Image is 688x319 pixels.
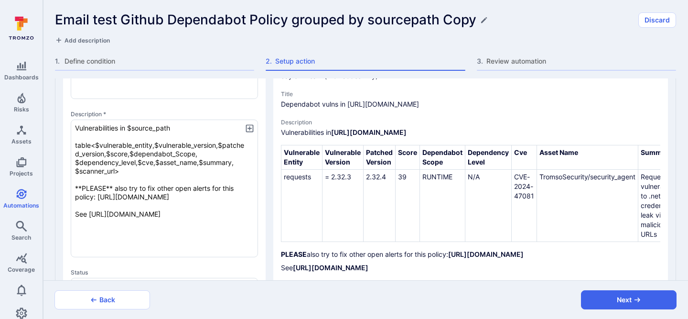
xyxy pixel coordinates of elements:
p: Vulnerabilities in [281,128,660,137]
a: [URL][DOMAIN_NAME] [331,128,407,136]
label: Description * [71,110,258,118]
th: Dependabot Scope [420,145,465,170]
th: Vulnerable Entity [281,145,322,170]
strong: PLEASE [281,250,307,258]
span: Title [281,90,660,98]
span: Automations [3,202,39,209]
td: Requests vulnerable to .netrc credentials leak via malicious URLs [638,170,678,242]
span: Define condition [64,56,254,66]
p: See [281,263,660,273]
span: 2 . [266,56,273,66]
td: requests [281,170,322,242]
span: Description [281,119,660,126]
td: CVE-2024-47081 [512,170,537,242]
textarea: Dependabot vulns in $source_path [71,65,258,99]
span: Status [71,269,258,276]
span: Setup action [275,56,465,66]
td: TromsoSecurity/security_agent [537,170,638,242]
span: Review automation [486,56,676,66]
td: 2.32.4 [364,170,396,242]
td: RUNTIME [420,170,465,242]
div: alert description [281,128,660,273]
p: also try to fix other open alerts for this policy: [281,250,660,259]
span: Projects [10,170,33,177]
th: Patched Version [364,145,396,170]
span: Search [11,234,31,241]
th: Score [396,145,420,170]
td: N/A [465,170,512,242]
td: 39 [396,170,420,242]
h1: Email test Github Dependabot Policy grouped by sourcepath Copy [55,12,476,28]
button: Next [581,290,677,309]
button: Discard [638,12,676,28]
span: 1 . [55,56,63,66]
td: = 2.32.3 [322,170,364,242]
span: Assets [11,138,32,145]
a: [URL][DOMAIN_NAME] [448,250,524,258]
span: Add description [64,37,110,44]
th: Cve [512,145,537,170]
th: Asset Name [537,145,638,170]
button: Edit title [480,16,488,24]
div: Status toggle [71,269,258,293]
span: alert title [281,99,660,109]
th: Dependency Level [465,145,512,170]
th: Vulnerable Version [322,145,364,170]
button: Back [54,290,150,309]
button: Add description [55,35,110,45]
span: 3 . [477,56,484,66]
textarea: Vulnerabilities in $source_path table<$vulnerable_entity,$vulnerable_version,$patched_version,$sc... [71,120,258,257]
span: Dashboards [4,74,39,81]
span: Coverage [8,266,35,273]
span: Risks [14,106,29,113]
th: Summary [638,145,678,170]
a: [URL][DOMAIN_NAME] [293,264,368,272]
